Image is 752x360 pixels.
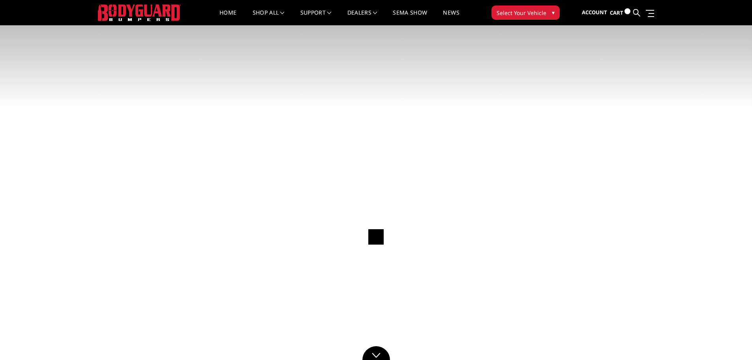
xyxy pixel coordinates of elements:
[713,322,752,360] iframe: Chat Widget
[582,9,607,16] span: Account
[443,10,459,25] a: News
[300,10,332,25] a: Support
[98,4,181,21] img: BODYGUARD BUMPERS
[491,6,560,20] button: Select Your Vehicle
[393,10,427,25] a: SEMA Show
[610,9,623,16] span: Cart
[219,10,236,25] a: Home
[610,2,630,24] a: Cart
[362,346,390,360] a: Click to Down
[253,10,285,25] a: shop all
[552,8,555,17] span: ▾
[582,2,607,23] a: Account
[497,9,546,17] span: Select Your Vehicle
[347,10,377,25] a: Dealers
